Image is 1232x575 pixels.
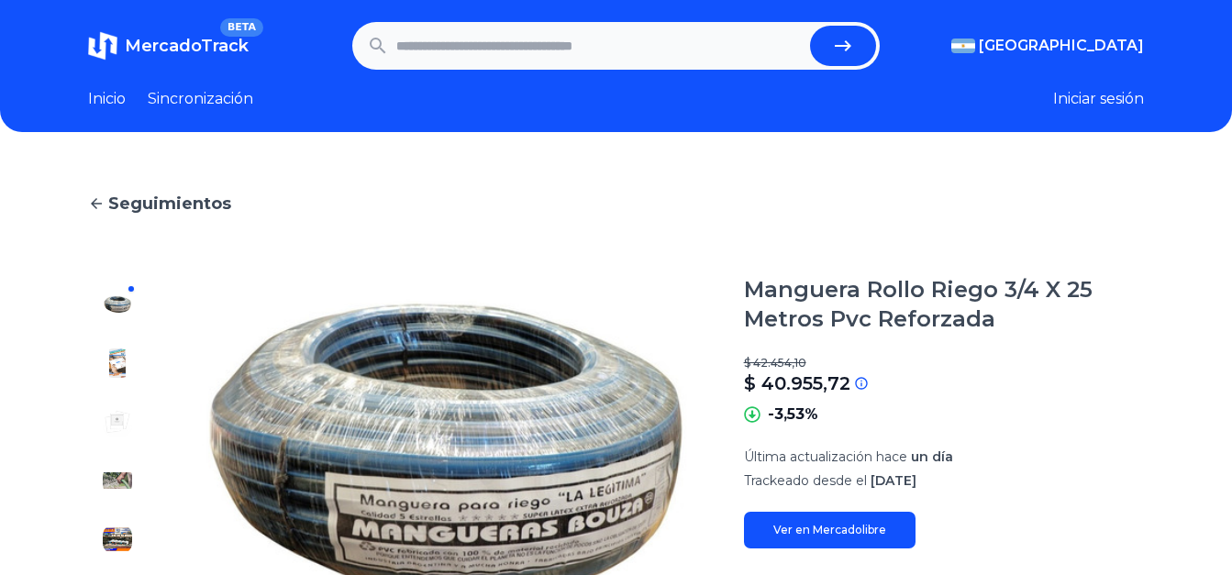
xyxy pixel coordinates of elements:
[103,290,132,319] img: Manguera Rollo Riego 3/4 X 25 Metros Pvc Reforzada
[951,39,975,53] img: Argentina
[911,448,953,465] span: un día
[88,88,126,110] a: Inicio
[744,356,1144,370] p: $ 42.454,10
[108,191,231,216] span: Seguimientos
[744,448,907,465] span: Última actualización hace
[744,370,850,396] p: $ 40.955,72
[103,348,132,378] img: Manguera Rollo Riego 3/4 X 25 Metros Pvc Reforzada
[125,36,249,56] span: MercadoTrack
[220,18,263,37] span: BETA
[1053,88,1144,110] button: Iniciar sesión
[103,466,132,495] img: Manguera Rollo Riego 3/4 X 25 Metros Pvc Reforzada
[103,407,132,437] img: Manguera Rollo Riego 3/4 X 25 Metros Pvc Reforzada
[951,35,1144,57] button: [GEOGRAPHIC_DATA]
[744,472,867,489] span: Trackeado desde el
[88,31,249,61] a: MercadoTrackBETA
[768,404,818,426] p: -3,53%
[979,35,1144,57] span: [GEOGRAPHIC_DATA]
[148,88,253,110] a: Sincronización
[88,31,117,61] img: MercadoTrack
[744,512,916,548] a: Ver en Mercadolibre
[744,275,1144,334] h1: Manguera Rollo Riego 3/4 X 25 Metros Pvc Reforzada
[871,472,916,489] span: [DATE]
[103,525,132,554] img: Manguera Rollo Riego 3/4 X 25 Metros Pvc Reforzada
[88,191,1144,216] a: Seguimientos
